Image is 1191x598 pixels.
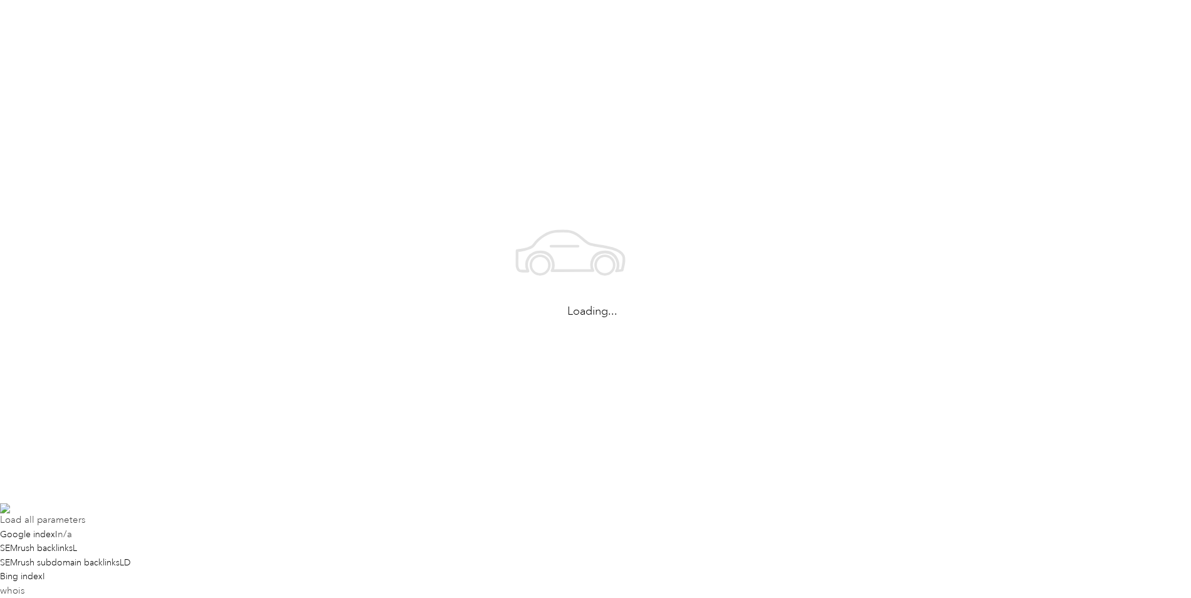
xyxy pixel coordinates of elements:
span: LD [120,557,131,568]
h2: Loading... [498,303,686,320]
span: I [43,571,45,582]
a: n/a [58,528,72,540]
span: L [73,543,77,553]
span: I [55,529,58,540]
